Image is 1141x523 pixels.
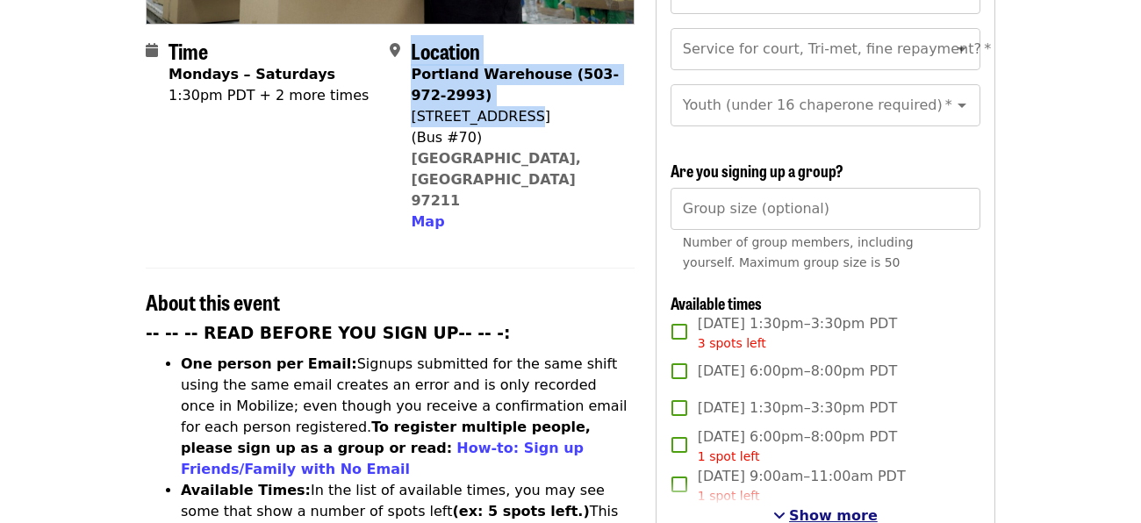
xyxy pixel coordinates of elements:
strong: To register multiple people, please sign up as a group or read: [181,419,591,456]
span: [DATE] 1:30pm–3:30pm PDT [698,398,897,419]
i: map-marker-alt icon [390,42,400,59]
span: Location [411,35,480,66]
span: Map [411,213,444,230]
div: (Bus #70) [411,127,620,148]
li: Signups submitted for the same shift using the same email creates an error and is only recorded o... [181,354,635,480]
span: Number of group members, including yourself. Maximum group size is 50 [683,235,914,269]
a: How-to: Sign up Friends/Family with No Email [181,440,584,477]
strong: (ex: 5 spots left.) [452,503,589,519]
button: Open [950,37,974,61]
strong: -- -- -- READ BEFORE YOU SIGN UP-- -- -: [146,324,511,342]
input: [object Object] [671,188,980,230]
button: Open [950,93,974,118]
span: [DATE] 1:30pm–3:30pm PDT [698,313,897,353]
span: Available times [671,291,762,314]
strong: Portland Warehouse (503-972-2993) [411,66,619,104]
span: Are you signing up a group? [671,159,843,182]
span: [DATE] 6:00pm–8:00pm PDT [698,361,897,382]
span: [DATE] 6:00pm–8:00pm PDT [698,426,897,466]
strong: Available Times: [181,482,311,498]
div: 1:30pm PDT + 2 more times [169,85,369,106]
a: [GEOGRAPHIC_DATA], [GEOGRAPHIC_DATA] 97211 [411,150,581,209]
span: 1 spot left [698,449,760,463]
span: About this event [146,286,280,317]
span: Time [169,35,208,66]
strong: One person per Email: [181,355,357,372]
span: [DATE] 9:00am–11:00am PDT [698,466,906,505]
i: calendar icon [146,42,158,59]
strong: Mondays – Saturdays [169,66,335,82]
span: 1 spot left [698,489,760,503]
button: Map [411,211,444,233]
div: [STREET_ADDRESS] [411,106,620,127]
span: 3 spots left [698,336,766,350]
